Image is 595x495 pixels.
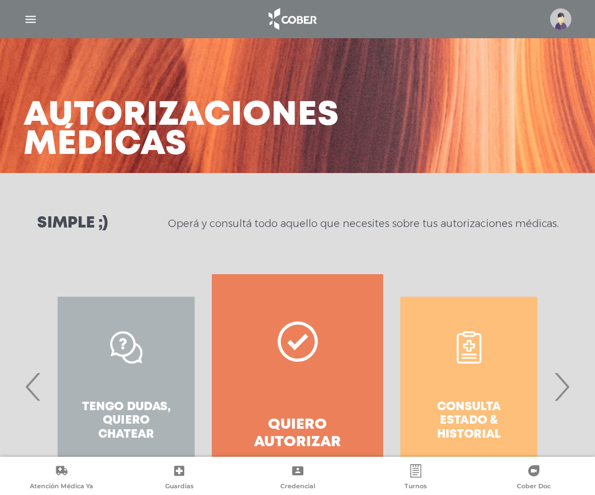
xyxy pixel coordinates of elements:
[24,101,339,160] h3: Autorizaciones médicas
[24,12,38,26] img: Cober_menu-lines-white.svg
[262,6,321,33] img: logo_cober_home-white.png
[517,482,551,492] span: Cober Doc
[30,482,93,492] span: Atención Médica Ya
[405,482,427,492] span: Turnos
[22,356,44,417] span: Previous
[280,482,315,492] span: Credencial
[2,464,120,493] a: Atención Médica Ya
[165,482,194,492] span: Guardias
[357,464,475,493] a: Turnos
[475,464,593,493] a: Cober Doc
[551,356,573,417] span: Next
[120,464,238,493] a: Guardias
[550,8,571,30] img: profile-placeholder.svg
[238,464,356,493] a: Credencial
[168,217,558,230] p: Operá y consultá todo aquello que necesites sobre tus autorizaciones médicas.
[232,416,363,451] h4: Quiero autorizar
[37,216,108,231] h3: Simple ;)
